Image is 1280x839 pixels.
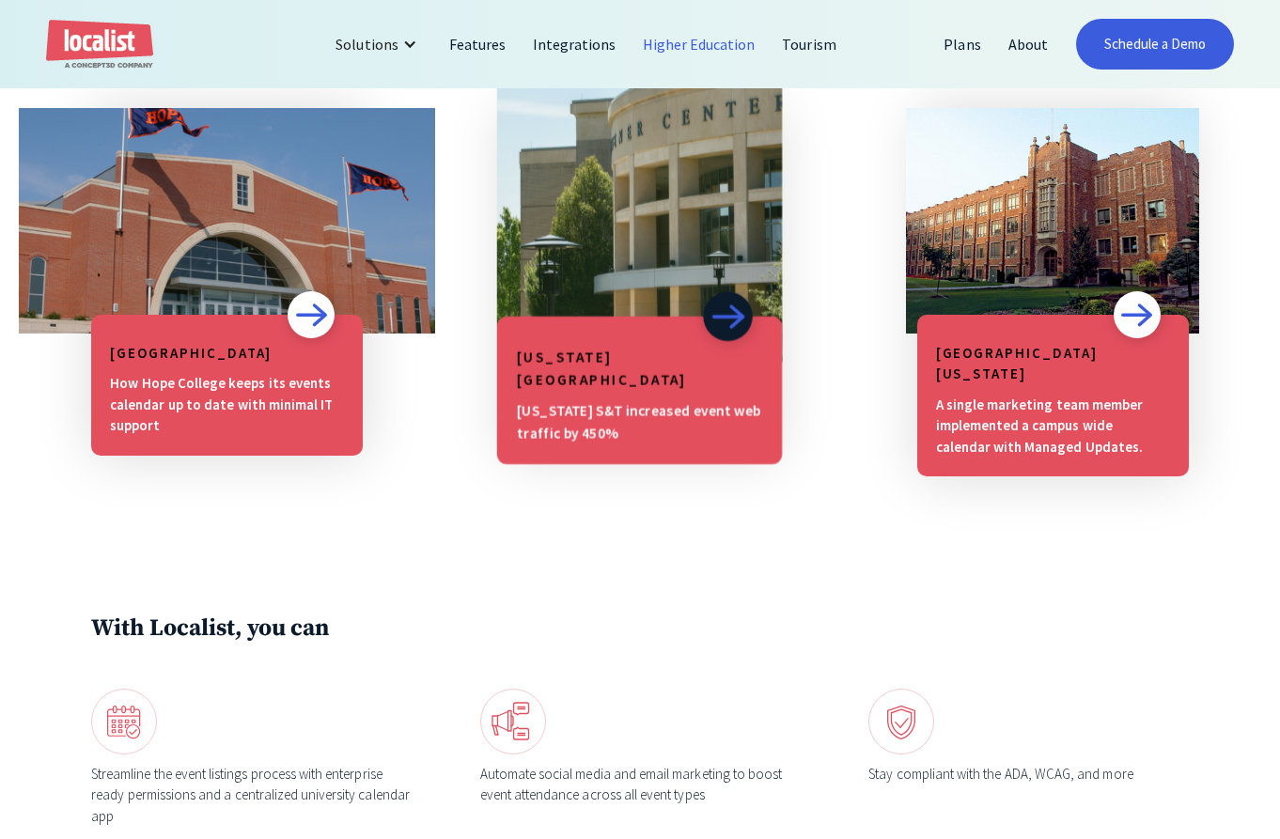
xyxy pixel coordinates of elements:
a: Tourism [769,22,850,67]
a: About [995,22,1062,67]
div: Stay compliant with the ADA, WCAG, and more [868,764,1189,785]
h5: [GEOGRAPHIC_DATA][US_STATE] [936,343,1170,385]
a: Integrations [520,22,630,67]
a: Plans [930,22,994,67]
a: home [46,20,153,70]
div: Streamline the event listings process with enterprise ready permissions and a centralized univers... [91,764,412,828]
h5: [GEOGRAPHIC_DATA] [110,343,344,365]
div: Automate social media and email marketing to boost event attendance across all event types [480,764,801,806]
div: [US_STATE] S&T increased event web traffic by 450% [517,400,763,444]
a: [GEOGRAPHIC_DATA]How Hope College keeps its events calendar up to date with minimal IT support [91,108,363,456]
a: Higher Education [630,22,770,67]
div: With Localist, you can [91,614,1188,643]
div: Solutions [336,33,398,55]
a: [US_STATE][GEOGRAPHIC_DATA][US_STATE] S&T increased event web traffic by 450% [497,100,783,465]
div: Solutions [321,22,435,67]
a: [GEOGRAPHIC_DATA][US_STATE]A single marketing team member implemented a campus wide calendar with... [917,108,1189,477]
a: Schedule a Demo [1076,19,1235,70]
div: A single marketing team member implemented a campus wide calendar with Managed Updates. [936,395,1170,458]
a: Features [436,22,520,67]
h5: [US_STATE][GEOGRAPHIC_DATA] [517,346,763,390]
div: How Hope College keeps its events calendar up to date with minimal IT support [110,373,344,437]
